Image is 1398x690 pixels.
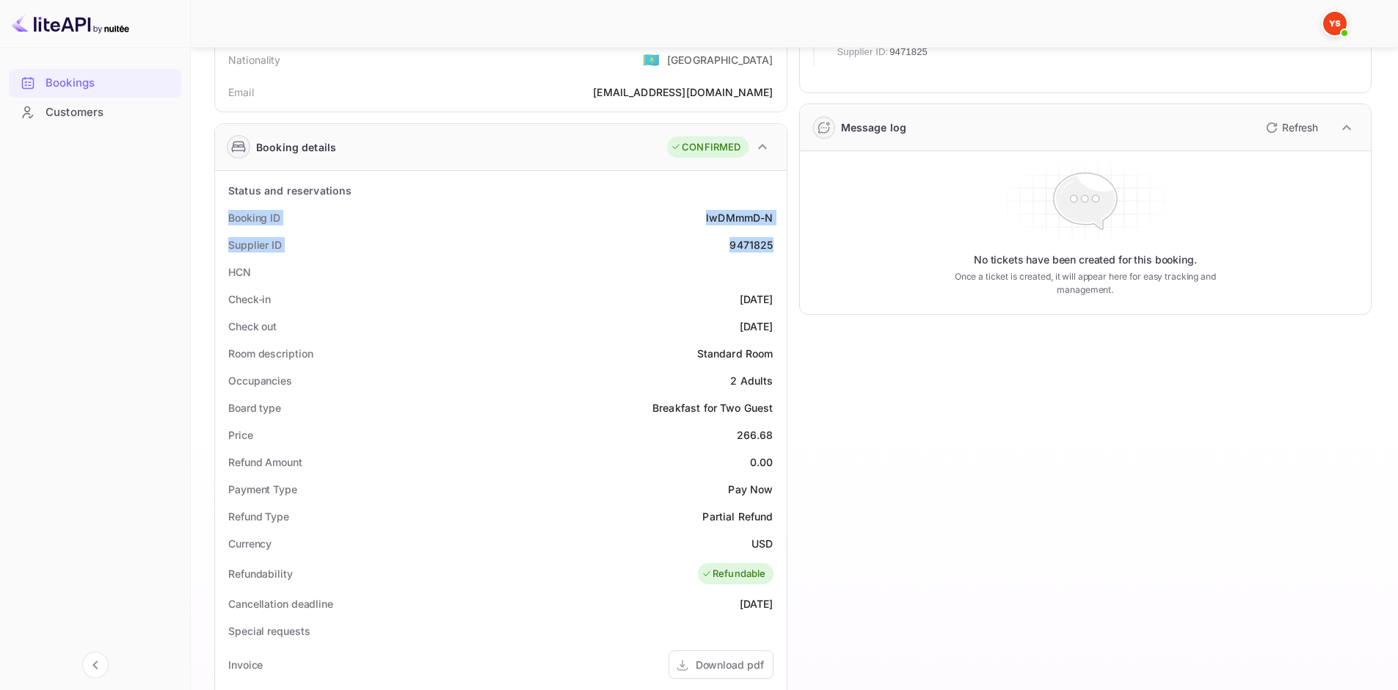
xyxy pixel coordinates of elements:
span: Supplier ID: [837,45,889,59]
div: Refund Amount [228,454,302,470]
div: 0.00 [750,454,773,470]
span: 9471825 [889,45,928,59]
p: Once a ticket is created, it will appear here for easy tracking and management. [931,270,1239,297]
div: USD [751,536,773,551]
div: Customers [45,104,174,121]
div: Booking details [256,139,336,155]
div: Refund Type [228,509,289,524]
div: Cancellation deadline [228,596,333,611]
a: Customers [9,98,181,126]
div: Breakfast for Two Guest [652,400,773,415]
p: Refresh [1282,120,1318,135]
div: HCN [228,264,251,280]
div: Currency [228,536,272,551]
div: 2 Adults [730,373,773,388]
div: Check-in [228,291,271,307]
div: [GEOGRAPHIC_DATA] [667,52,773,68]
div: Nationality [228,52,281,68]
div: Invoice [228,657,263,672]
div: Payment Type [228,482,297,497]
div: Bookings [45,75,174,92]
div: Refundable [702,567,766,581]
div: Email [228,84,254,100]
img: LiteAPI logo [12,12,129,35]
div: Check out [228,319,277,334]
div: Occupancies [228,373,292,388]
div: [DATE] [740,291,773,307]
div: Partial Refund [702,509,773,524]
div: Booking ID [228,210,280,225]
div: [DATE] [740,319,773,334]
a: Bookings [9,69,181,96]
div: Standard Room [697,346,773,361]
div: Room description [228,346,313,361]
div: Supplier ID [228,237,282,253]
div: lwDMmmD-N [706,210,773,225]
div: Customers [9,98,181,127]
div: Download pdf [696,657,764,672]
div: 9471825 [729,237,773,253]
div: Bookings [9,69,181,98]
div: 266.68 [737,427,773,443]
div: Special requests [228,623,310,639]
button: Collapse navigation [82,652,109,678]
div: Price [228,427,253,443]
span: United States [643,46,660,73]
div: Refundability [228,566,293,581]
p: No tickets have been created for this booking. [974,253,1197,267]
div: Message log [841,120,907,135]
img: Yandex Support [1323,12,1347,35]
button: Refresh [1257,116,1324,139]
div: CONFIRMED [671,140,740,155]
div: Pay Now [728,482,773,497]
div: Board type [228,400,281,415]
div: [DATE] [740,596,773,611]
div: Status and reservations [228,183,352,198]
div: [EMAIL_ADDRESS][DOMAIN_NAME] [593,84,773,100]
